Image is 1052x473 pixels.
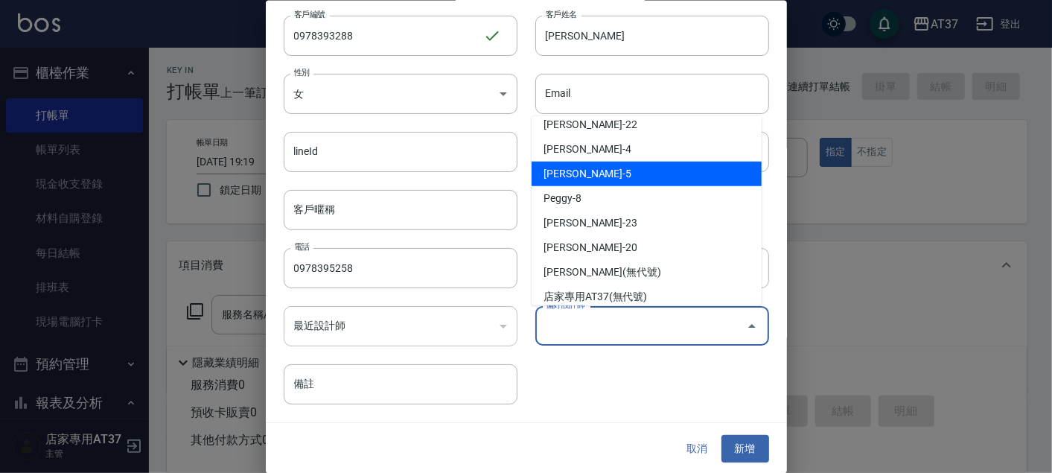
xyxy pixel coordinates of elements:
[294,8,325,19] label: 客戶編號
[284,73,517,113] div: 女
[532,260,762,285] li: [PERSON_NAME](無代號)
[532,137,762,162] li: [PERSON_NAME]-4
[532,162,762,186] li: [PERSON_NAME]-5
[546,8,577,19] label: 客戶姓名
[532,211,762,235] li: [PERSON_NAME]-23
[532,186,762,211] li: Peggy-8
[532,285,762,309] li: 店家專用AT37(無代號)
[532,235,762,260] li: [PERSON_NAME]-20
[740,314,764,337] button: Close
[532,112,762,137] li: [PERSON_NAME]-22
[294,241,310,253] label: 電話
[294,66,310,77] label: 性別
[674,435,721,463] button: 取消
[721,435,769,463] button: 新增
